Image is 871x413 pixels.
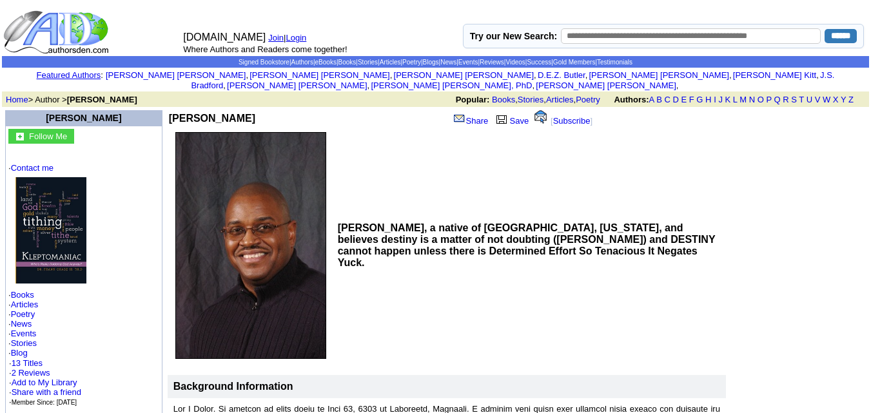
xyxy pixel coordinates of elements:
a: Success [527,59,551,66]
a: Share with a friend [12,387,81,397]
a: [PERSON_NAME] [PERSON_NAME] [227,81,367,90]
font: i [732,72,733,79]
a: Blog [11,348,28,358]
a: Q [774,95,780,104]
b: Background Information [173,381,293,392]
font: > Author > [6,95,137,104]
a: Poetry [11,309,35,319]
font: i [248,72,250,79]
a: Books [492,95,515,104]
font: i [392,72,393,79]
a: Signed Bookstore [239,59,289,66]
img: logo_ad.gif [3,10,112,55]
font: i [678,82,680,90]
a: A [649,95,654,104]
b: [PERSON_NAME] [67,95,137,104]
a: [PERSON_NAME] [PERSON_NAME], PhD [371,81,532,90]
font: i [587,72,589,79]
a: [PERSON_NAME] [PERSON_NAME] [394,70,534,80]
a: Blogs [423,59,439,66]
a: Events [458,59,478,66]
a: Add to My Library [12,378,77,387]
a: Stories [358,59,378,66]
font: i [226,82,227,90]
a: Reviews [480,59,504,66]
font: [PERSON_NAME] [46,113,121,123]
a: Stories [518,95,543,104]
a: C [664,95,670,104]
a: Videos [505,59,525,66]
a: 13 Titles [12,358,43,368]
img: gc.jpg [16,133,24,140]
a: S [791,95,797,104]
font: [ [551,116,553,126]
label: Try our New Search: [470,31,557,41]
a: D.E.Z. Butler [538,70,585,80]
a: Join [268,33,284,43]
a: H [705,95,711,104]
a: P [766,95,771,104]
a: Books [338,59,357,66]
a: [PERSON_NAME] [PERSON_NAME] [106,70,246,80]
a: Subscribe [553,116,591,126]
a: Articles [380,59,401,66]
a: Z [848,95,854,104]
a: Share [453,116,489,126]
b: Authors: [614,95,649,104]
a: J.S. Bradford [191,70,834,90]
font: | [284,33,311,43]
font: , , , , , , , , , , [106,70,835,90]
font: i [819,72,820,79]
a: News [11,319,32,329]
a: Authors [291,59,313,66]
a: Gold Members [553,59,596,66]
a: X [833,95,839,104]
a: B [656,95,662,104]
b: [PERSON_NAME], a native of [GEOGRAPHIC_DATA], [US_STATE], and believes destiny is a matter of not... [338,222,716,268]
a: Contact me [11,163,54,173]
font: · · [9,358,81,407]
img: 69899.jpg [15,177,86,283]
img: library.gif [494,113,509,124]
a: F [689,95,694,104]
a: U [807,95,812,104]
a: Books [11,290,34,300]
a: Featured Authors [37,70,101,80]
font: ] [590,116,592,126]
font: · · · · · · · · [8,163,159,407]
font: , , , [456,95,865,104]
a: I [714,95,716,104]
a: V [815,95,821,104]
a: G [696,95,703,104]
a: Login [286,33,307,43]
a: E [681,95,687,104]
a: Testimonials [597,59,632,66]
a: Save [493,116,529,126]
a: M [739,95,747,104]
b: [PERSON_NAME] [169,113,255,124]
font: Where Authors and Readers come together! [183,44,347,54]
font: [DOMAIN_NAME] [183,32,266,43]
font: i [534,82,536,90]
a: Y [841,95,846,104]
b: Popular: [456,95,490,104]
a: [PERSON_NAME] [PERSON_NAME] [250,70,389,80]
a: [PERSON_NAME] Kitt [733,70,816,80]
a: R [783,95,788,104]
a: Poetry [576,95,600,104]
font: i [369,82,371,90]
font: i [536,72,538,79]
a: News [440,59,456,66]
font: · · · [9,378,81,407]
img: alert.gif [534,110,547,124]
a: W [823,95,830,104]
a: K [725,95,731,104]
a: Events [11,329,37,338]
a: Home [6,95,28,104]
font: Member Since: [DATE] [12,399,77,406]
img: 71976.jpg [175,132,326,359]
a: O [758,95,764,104]
a: Follow Me [29,130,67,141]
a: [PERSON_NAME] [PERSON_NAME] [589,70,729,80]
a: [PERSON_NAME] [PERSON_NAME] [536,81,676,90]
